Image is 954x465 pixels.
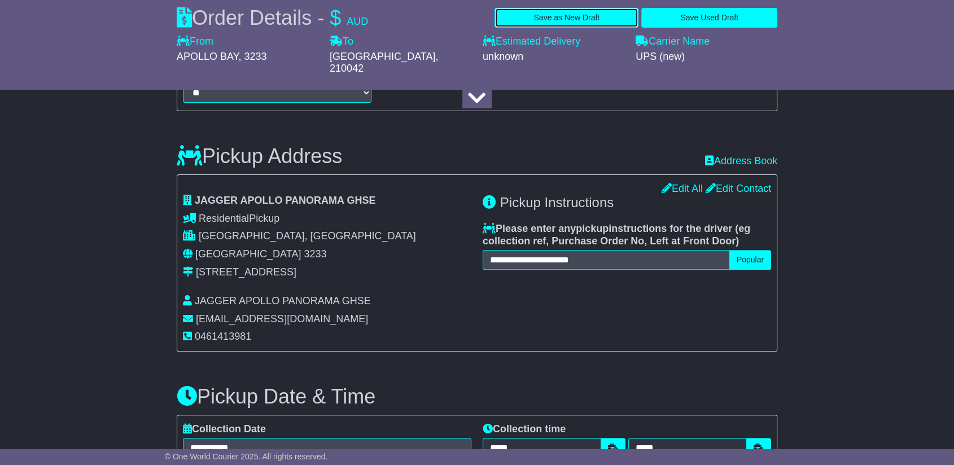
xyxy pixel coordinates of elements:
[199,230,416,242] span: [GEOGRAPHIC_DATA], [GEOGRAPHIC_DATA]
[576,223,609,234] span: pickup
[304,248,326,260] span: 3233
[177,385,777,408] h3: Pickup Date & Time
[183,213,471,225] div: Pickup
[636,36,710,48] label: Carrier Name
[729,250,771,270] button: Popular
[165,452,328,461] span: © One World Courier 2025. All rights reserved.
[199,213,249,224] span: Residential
[483,36,624,48] label: Estimated Delivery
[706,183,771,194] a: Edit Contact
[500,195,614,210] span: Pickup Instructions
[238,51,266,62] span: , 3233
[330,51,438,74] span: , 210042
[183,423,266,436] label: Collection Date
[483,51,624,63] div: unknown
[195,248,301,260] span: [GEOGRAPHIC_DATA]
[483,223,750,247] span: eg collection ref, Purchase Order No, Left at Front Door
[641,8,777,28] button: Save Used Draft
[705,155,777,168] a: Address Book
[330,36,353,48] label: To
[196,266,296,279] div: [STREET_ADDRESS]
[195,195,375,206] span: JAGGER APOLLO PANORAMA GHSE
[195,295,371,306] span: JAGGER APOLLO PANORAMA GHSE
[177,51,238,62] span: APOLLO BAY
[177,6,368,30] div: Order Details -
[636,51,777,63] div: UPS (new)
[177,36,213,48] label: From
[177,145,342,168] h3: Pickup Address
[494,8,638,28] button: Save as New Draft
[330,51,435,62] span: [GEOGRAPHIC_DATA]
[347,16,368,27] span: AUD
[662,183,703,194] a: Edit All
[196,313,368,324] span: [EMAIL_ADDRESS][DOMAIN_NAME]
[483,423,566,436] label: Collection time
[483,223,771,247] label: Please enter any instructions for the driver ( )
[195,331,251,342] span: 0461413981
[330,6,341,29] span: $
